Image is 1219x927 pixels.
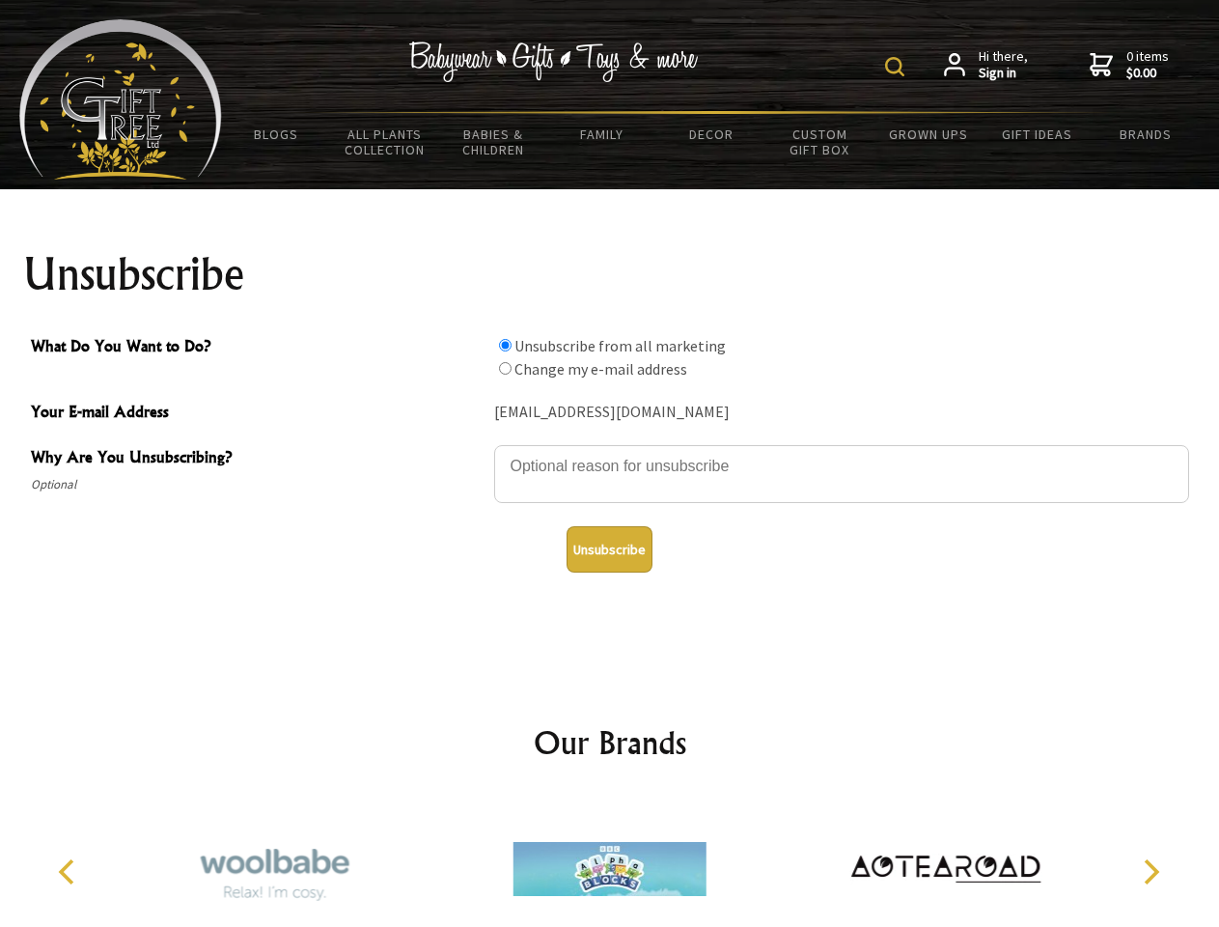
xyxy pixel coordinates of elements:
a: Custom Gift Box [765,114,874,170]
a: Brands [1092,114,1201,154]
button: Unsubscribe [567,526,652,573]
span: What Do You Want to Do? [31,334,485,362]
input: What Do You Want to Do? [499,362,512,375]
textarea: Why Are You Unsubscribing? [494,445,1189,503]
img: Babyware - Gifts - Toys and more... [19,19,222,180]
div: [EMAIL_ADDRESS][DOMAIN_NAME] [494,398,1189,428]
a: Grown Ups [873,114,983,154]
button: Previous [48,851,91,893]
a: Decor [656,114,765,154]
a: BLOGS [222,114,331,154]
a: 0 items$0.00 [1090,48,1169,82]
a: All Plants Collection [331,114,440,170]
label: Change my e-mail address [514,359,687,379]
h2: Our Brands [39,719,1181,766]
h1: Unsubscribe [23,251,1197,297]
img: product search [885,57,904,76]
span: 0 items [1126,47,1169,82]
a: Family [548,114,657,154]
button: Next [1129,851,1172,893]
strong: $0.00 [1126,65,1169,82]
label: Unsubscribe from all marketing [514,336,726,355]
a: Babies & Children [439,114,548,170]
span: Optional [31,473,485,496]
span: Why Are You Unsubscribing? [31,445,485,473]
span: Your E-mail Address [31,400,485,428]
input: What Do You Want to Do? [499,339,512,351]
strong: Sign in [979,65,1028,82]
span: Hi there, [979,48,1028,82]
a: Hi there,Sign in [944,48,1028,82]
img: Babywear - Gifts - Toys & more [409,42,699,82]
a: Gift Ideas [983,114,1092,154]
